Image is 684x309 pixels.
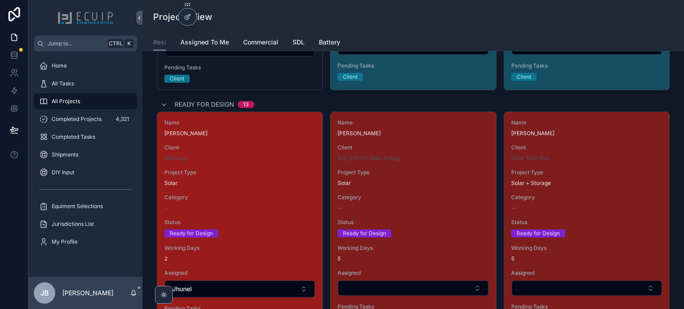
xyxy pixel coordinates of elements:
span: Client [511,144,662,151]
a: My Profile [34,234,137,250]
span: Working Days [338,245,489,252]
span: Status [164,219,315,226]
a: Commercial [243,34,278,52]
a: Assigned To Me [180,34,229,52]
span: [PERSON_NAME] [164,130,315,137]
span: Assigned [338,269,489,277]
span: DIY Input [52,169,74,176]
a: Shipments [34,147,137,163]
span: 5 [338,255,489,262]
span: Project Type [338,169,489,176]
span: Jump to... [48,40,104,47]
span: Status [511,219,662,226]
span: Jhunel [172,285,192,293]
span: Category [164,194,315,201]
a: Home [34,58,137,74]
a: [US_STATE] State Energy [338,155,401,162]
span: [PERSON_NAME] [511,130,662,137]
span: Client [338,144,489,151]
div: scrollable content [28,52,142,261]
h1: Projects View [153,11,212,23]
span: Resi [153,38,166,47]
span: Battery [319,38,340,47]
span: All Projects [52,98,80,105]
span: -- [511,205,517,212]
span: My Profile [52,238,77,245]
a: Equiment Selections [34,198,137,214]
button: Select Button [165,281,315,297]
span: 5 [511,255,662,262]
span: Category [338,194,489,201]
span: Project Type [511,169,662,176]
span: [PERSON_NAME] [338,130,489,137]
button: Jump to...CtrlK [34,36,137,52]
span: Working Days [164,245,315,252]
a: All Projects [34,93,137,109]
div: Client [517,73,531,81]
a: DIY Input [34,165,137,181]
a: SDL [293,34,305,52]
span: Ctrl [108,39,124,48]
span: Working Days [511,245,662,252]
span: Completed Tasks [52,133,95,140]
span: Solar [164,180,178,187]
span: -- [338,205,343,212]
span: Name [511,119,662,126]
span: Name [338,119,489,126]
a: Solar Tech Elec [511,155,550,162]
span: Solar + Storage [511,180,551,187]
div: Ready for Design [517,229,560,237]
span: Jurisdictions List [52,221,94,228]
span: 2 [164,255,315,262]
span: SDL [293,38,305,47]
span: Pending Tasks [511,62,662,69]
span: Pending Tasks [338,62,489,69]
img: App logo [57,11,114,25]
span: Home [52,62,67,69]
span: Solar [338,180,351,187]
span: Status [338,219,489,226]
div: Ready for Design [343,229,386,237]
a: Resi [153,34,166,51]
a: All Tasks [34,76,137,92]
button: Select Button [338,281,488,296]
span: All Tasks [52,80,74,87]
div: 4,321 [113,114,132,124]
span: JB [40,288,49,298]
span: Name [164,119,315,126]
div: Ready for Design [170,229,213,237]
span: Assigned [511,269,662,277]
span: Ready for Design [175,100,234,109]
a: 4IEnergy [164,155,187,162]
span: Assigned [164,269,315,277]
span: Category [511,194,662,201]
a: Battery [319,34,340,52]
span: Project Type [164,169,315,176]
span: Shipments [52,151,78,158]
div: 13 [243,101,249,108]
span: Pending Tasks [164,64,315,71]
span: -- [164,205,170,212]
span: Assigned To Me [180,38,229,47]
span: K [126,40,133,47]
a: Jurisdictions List [34,216,137,232]
span: Client [164,144,315,151]
span: Commercial [243,38,278,47]
span: Completed Projects [52,116,102,123]
span: Equiment Selections [52,203,103,210]
div: Client [343,73,358,81]
a: Completed Tasks [34,129,137,145]
div: Client [170,75,184,83]
p: [PERSON_NAME] [62,289,114,297]
button: Select Button [512,281,662,296]
a: Completed Projects4,321 [34,111,137,127]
